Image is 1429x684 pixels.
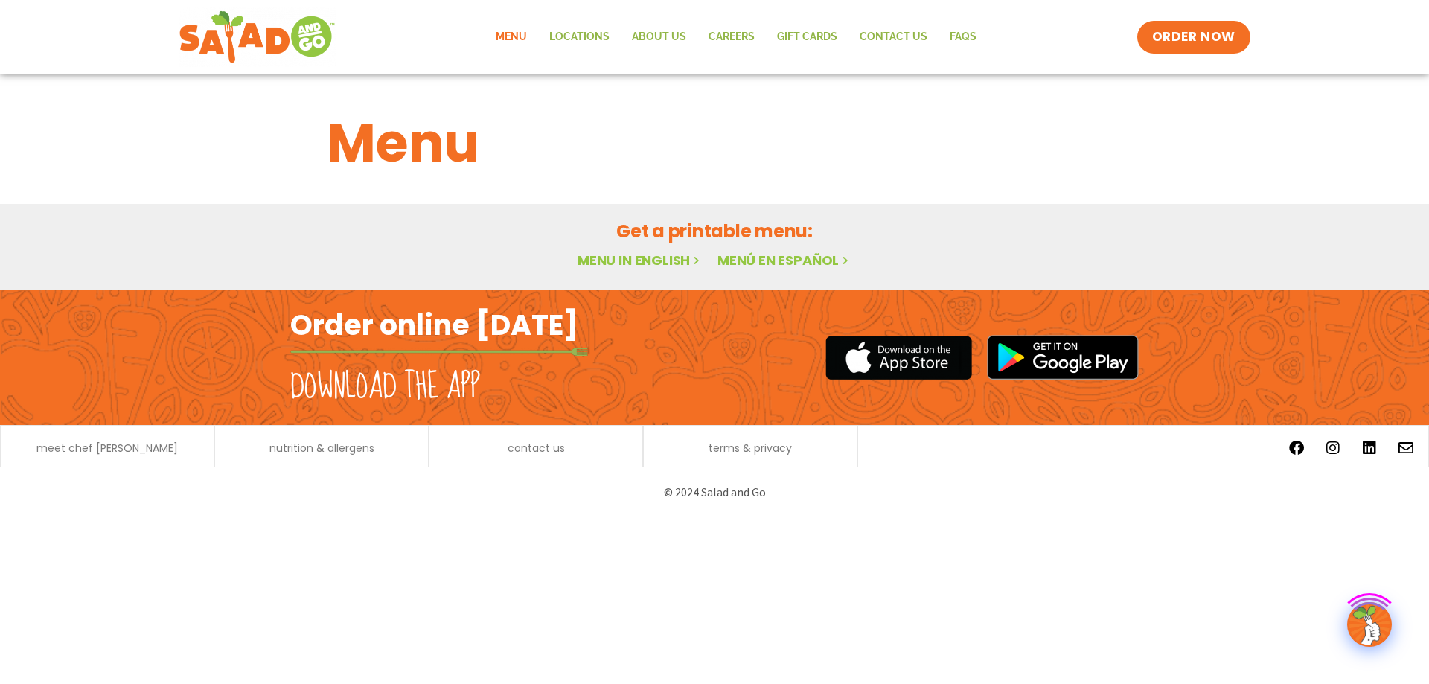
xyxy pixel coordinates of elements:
a: Menu in English [578,251,703,269]
nav: Menu [485,20,988,54]
a: nutrition & allergens [269,443,374,453]
img: new-SAG-logo-768×292 [179,7,336,67]
a: GIFT CARDS [766,20,848,54]
a: contact us [508,443,565,453]
a: meet chef [PERSON_NAME] [36,443,178,453]
h2: Order online [DATE] [290,307,578,343]
a: Menú en español [717,251,851,269]
img: google_play [987,335,1139,380]
a: Locations [538,20,621,54]
img: appstore [825,333,972,382]
a: Menu [485,20,538,54]
a: FAQs [939,20,988,54]
h2: Download the app [290,366,480,408]
a: Careers [697,20,766,54]
a: terms & privacy [709,443,792,453]
h1: Menu [327,103,1102,183]
span: ORDER NOW [1152,28,1235,46]
a: Contact Us [848,20,939,54]
img: fork [290,348,588,356]
h2: Get a printable menu: [327,218,1102,244]
p: © 2024 Salad and Go [298,482,1131,502]
a: About Us [621,20,697,54]
a: ORDER NOW [1137,21,1250,54]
